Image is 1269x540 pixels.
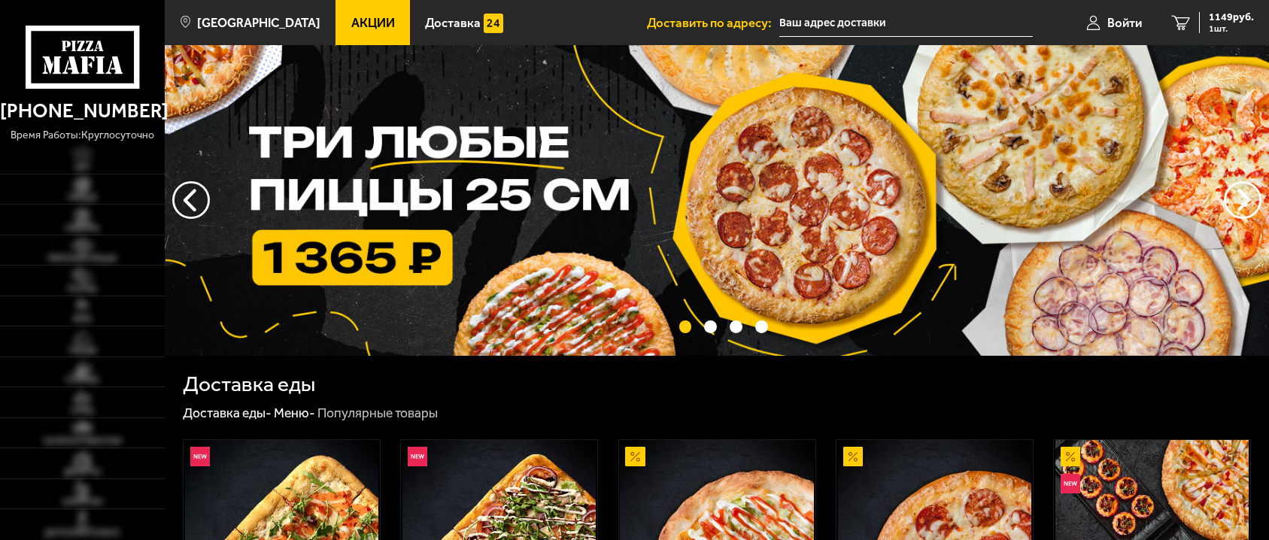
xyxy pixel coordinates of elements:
a: Доставка еды- [183,405,272,420]
span: 1149 руб. [1209,12,1254,23]
a: Меню- [274,405,315,420]
img: Новинка [1061,474,1080,493]
img: Новинка [190,447,210,466]
img: Новинка [408,447,427,466]
img: 15daf4d41897b9f0e9f617042186c801.svg [484,14,503,33]
button: точки переключения [755,320,768,333]
input: Ваш адрес доставки [779,9,1033,37]
div: Популярные товары [317,405,438,422]
h1: Доставка еды [183,374,315,395]
span: [GEOGRAPHIC_DATA] [197,17,320,29]
button: следующий [172,181,210,219]
button: точки переключения [704,320,717,333]
span: 1 шт. [1209,24,1254,33]
span: Войти [1107,17,1142,29]
button: предыдущий [1224,181,1261,219]
img: Акционный [625,447,645,466]
span: Доставка [425,17,481,29]
span: Акции [351,17,395,29]
img: Акционный [1061,447,1080,466]
button: точки переключения [679,320,692,333]
span: Доставить по адресу: [647,17,779,29]
img: Акционный [843,447,863,466]
button: точки переключения [730,320,742,333]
